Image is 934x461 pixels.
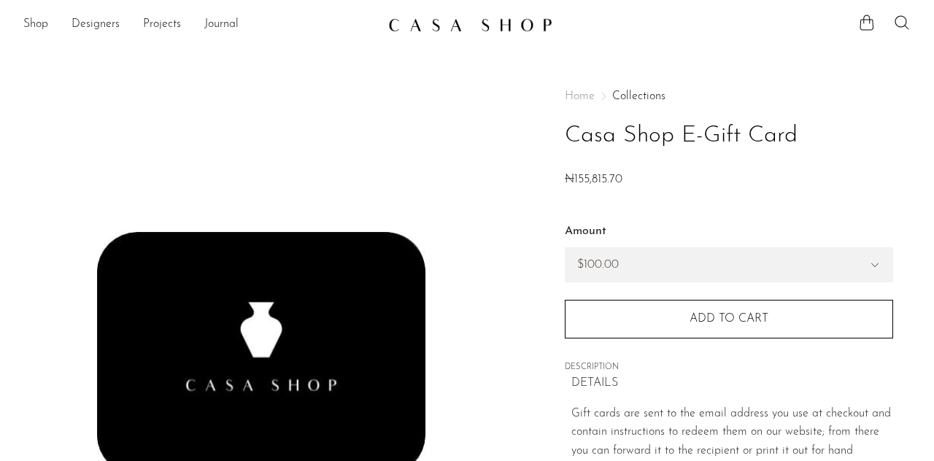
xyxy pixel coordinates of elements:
span: Home [565,90,595,102]
label: Amount [565,222,893,241]
nav: Desktop navigation [23,12,377,37]
a: Shop [23,15,48,34]
a: Collections [612,90,665,102]
button: Add to cart [565,300,893,338]
p: DETAILS [571,374,893,393]
a: Designers [72,15,120,34]
span: DESCRIPTION [565,361,893,374]
a: Journal [204,15,239,34]
h1: Casa Shop E-Gift Card [565,117,893,155]
ul: NEW HEADER MENU [23,12,377,37]
span: Add to cart [690,313,768,325]
span: ₦155,815.70 [565,174,622,185]
nav: Breadcrumbs [565,90,893,102]
a: Projects [143,15,181,34]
